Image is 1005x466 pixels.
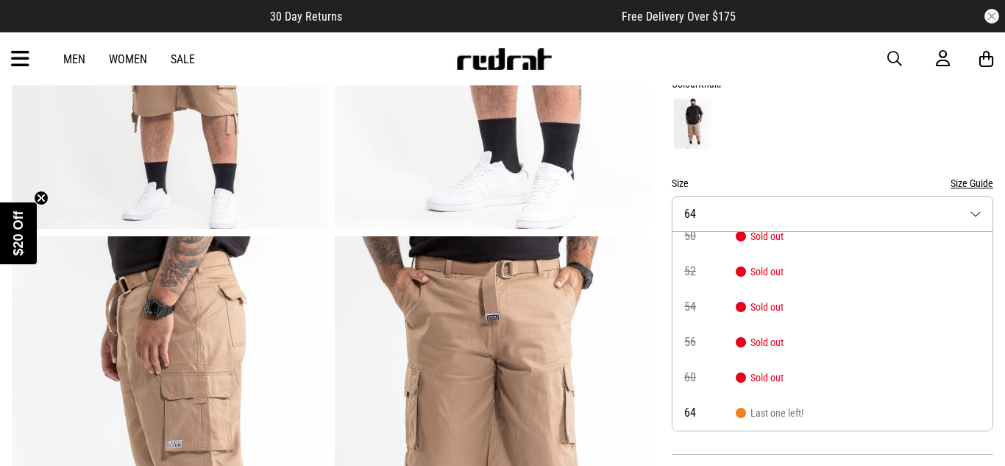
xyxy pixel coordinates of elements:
[270,10,342,24] span: 30 Day Returns
[684,266,736,278] span: 52
[672,196,993,232] button: 64
[684,301,736,313] span: 54
[12,6,56,50] button: Open LiveChat chat widget
[736,301,784,313] span: Sold out
[736,266,784,278] span: Sold out
[372,9,592,24] iframe: Customer reviews powered by Trustpilot
[698,78,721,90] span: Khaki
[622,10,736,24] span: Free Delivery Over $175
[684,336,736,348] span: 56
[684,230,736,242] span: 50
[455,48,553,70] img: Redrat logo
[171,52,195,66] a: Sale
[684,207,696,221] span: 64
[736,372,784,384] span: Sold out
[684,372,736,384] span: 60
[736,336,784,348] span: Sold out
[951,174,993,192] button: Size Guide
[11,211,26,255] span: $20 Off
[34,191,49,205] button: Close teaser
[109,52,147,66] a: Women
[672,174,993,192] div: Size
[684,407,736,419] span: 64
[736,230,784,242] span: Sold out
[674,99,711,149] img: Khaki
[736,407,803,419] span: Last one left!
[63,52,85,66] a: Men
